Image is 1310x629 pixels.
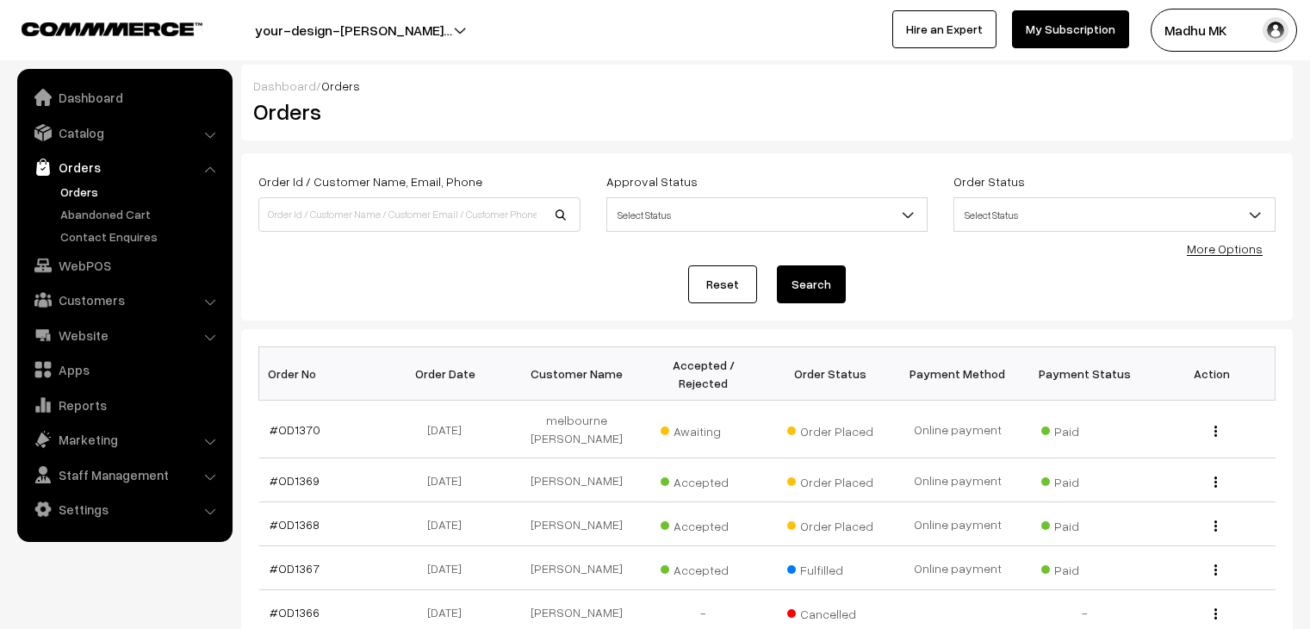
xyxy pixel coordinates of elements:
img: Menu [1214,564,1217,576]
label: Approval Status [606,172,698,190]
span: Paid [1041,513,1127,535]
td: [PERSON_NAME] [513,546,641,590]
button: Madhu MK [1151,9,1297,52]
td: Online payment [894,502,1021,546]
a: Hire an Expert [892,10,996,48]
th: Customer Name [513,347,641,401]
span: Paid [1041,418,1127,440]
span: Order Placed [787,513,873,535]
td: [DATE] [386,502,513,546]
img: Menu [1214,426,1217,437]
img: user [1263,17,1288,43]
span: Select Status [953,197,1276,232]
td: Online payment [894,401,1021,458]
td: [PERSON_NAME] [513,458,641,502]
a: Orders [56,183,227,201]
a: Marketing [22,424,227,455]
a: #OD1367 [270,561,320,576]
a: Catalog [22,117,227,148]
span: Fulfilled [787,557,873,579]
a: WebPOS [22,250,227,281]
span: Orders [321,78,360,93]
td: melbourne [PERSON_NAME] [513,401,641,458]
a: My Subscription [1012,10,1129,48]
th: Action [1148,347,1276,401]
a: Customers [22,284,227,315]
a: COMMMERCE [22,17,172,38]
button: Search [777,265,846,303]
td: [DATE] [386,546,513,590]
span: Accepted [661,513,747,535]
img: Menu [1214,520,1217,532]
span: Order Placed [787,469,873,491]
td: [PERSON_NAME] [513,502,641,546]
span: Select Status [606,197,928,232]
a: Apps [22,354,227,385]
a: #OD1366 [270,605,320,620]
a: #OD1369 [270,473,320,488]
a: Reset [688,265,757,303]
a: Website [22,320,227,351]
a: Settings [22,494,227,525]
img: COMMMERCE [22,22,202,35]
span: Awaiting [661,418,747,440]
th: Payment Status [1021,347,1149,401]
a: Dashboard [253,78,316,93]
th: Order Status [767,347,895,401]
span: Accepted [661,469,747,491]
h2: Orders [253,98,579,125]
span: Paid [1041,557,1127,579]
span: Accepted [661,557,747,579]
img: Menu [1214,608,1217,620]
span: Order Placed [787,418,873,440]
label: Order Id / Customer Name, Email, Phone [258,172,482,190]
a: Dashboard [22,82,227,113]
th: Order No [259,347,387,401]
td: Online payment [894,546,1021,590]
a: More Options [1187,241,1263,256]
a: Reports [22,389,227,420]
a: Staff Management [22,459,227,490]
button: your-design-[PERSON_NAME]… [195,9,512,52]
td: [DATE] [386,458,513,502]
span: Select Status [607,200,928,230]
a: Orders [22,152,227,183]
th: Order Date [386,347,513,401]
span: Cancelled [787,601,873,623]
td: Online payment [894,458,1021,502]
input: Order Id / Customer Name / Customer Email / Customer Phone [258,197,580,232]
a: Abandoned Cart [56,205,227,223]
th: Payment Method [894,347,1021,401]
img: Menu [1214,476,1217,488]
span: Select Status [954,200,1275,230]
div: / [253,77,1281,95]
a: #OD1370 [270,422,320,437]
span: Paid [1041,469,1127,491]
td: [DATE] [386,401,513,458]
th: Accepted / Rejected [640,347,767,401]
label: Order Status [953,172,1025,190]
a: #OD1368 [270,517,320,532]
a: Contact Enquires [56,227,227,246]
